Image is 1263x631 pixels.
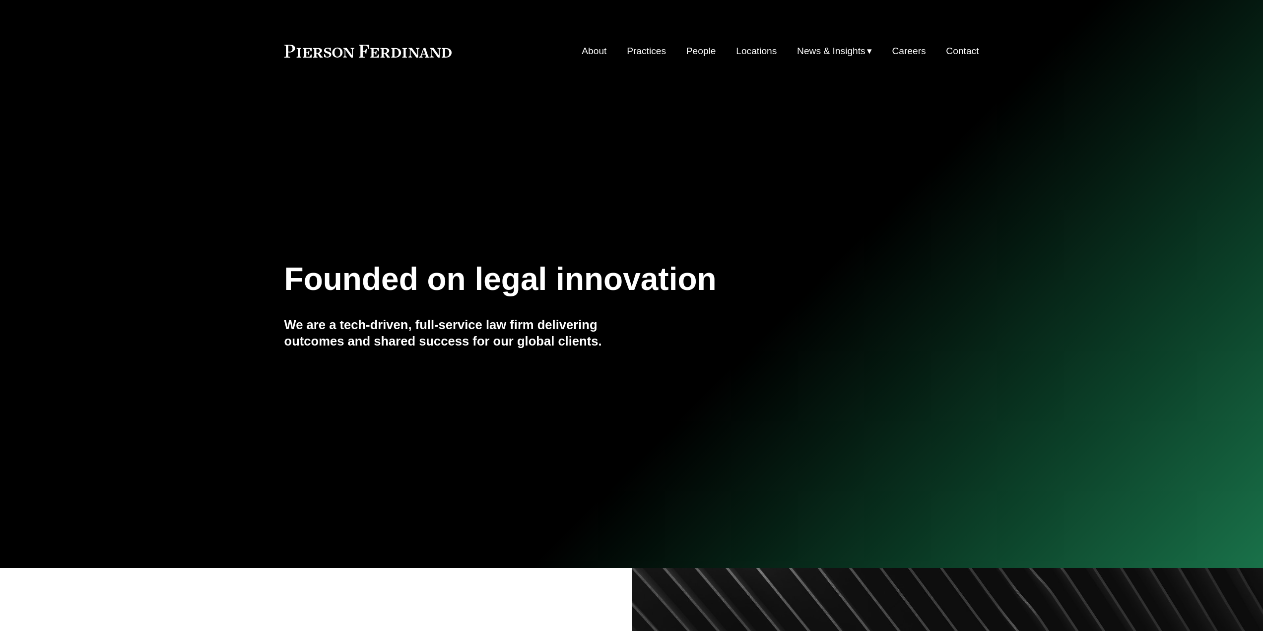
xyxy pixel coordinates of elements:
[627,42,666,61] a: Practices
[284,261,864,297] h1: Founded on legal innovation
[946,42,979,61] a: Contact
[797,42,872,61] a: folder dropdown
[284,317,632,349] h4: We are a tech-driven, full-service law firm delivering outcomes and shared success for our global...
[582,42,606,61] a: About
[892,42,926,61] a: Careers
[686,42,716,61] a: People
[736,42,777,61] a: Locations
[797,43,865,60] span: News & Insights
